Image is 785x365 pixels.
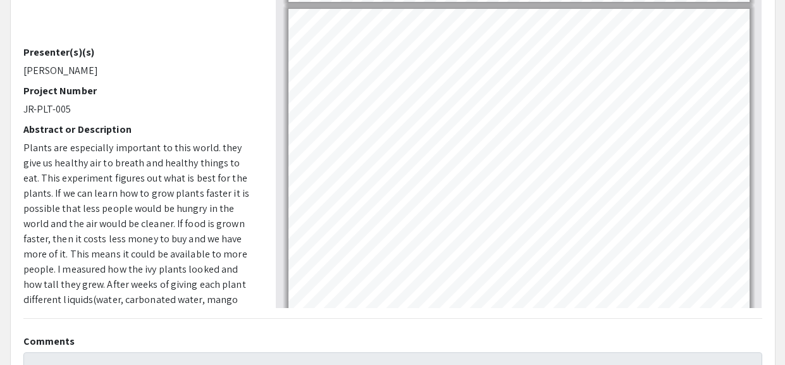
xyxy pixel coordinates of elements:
[23,335,762,347] h2: Comments
[23,102,257,117] p: JR-PLT-005
[23,123,257,135] h2: Abstract or Description
[283,3,755,360] div: Page 4
[23,85,257,97] h2: Project Number
[23,46,257,58] h2: Presenter(s)(s)
[9,308,54,356] iframe: Chat
[23,63,257,78] p: [PERSON_NAME]
[23,141,250,337] span: Plants are especially important to this world. they give us healthy air to breath and healthy thi...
